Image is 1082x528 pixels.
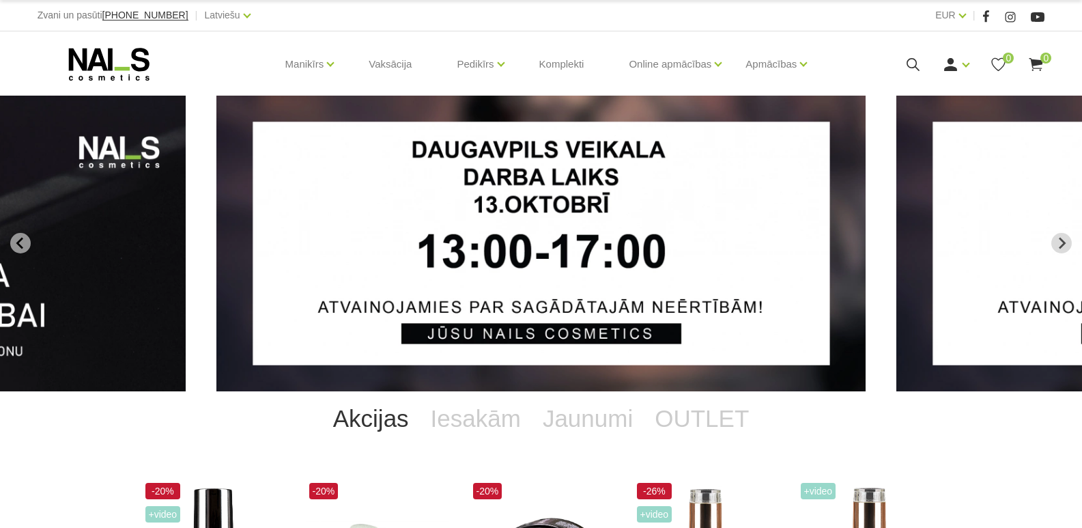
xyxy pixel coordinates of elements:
[309,483,339,499] span: -20%
[990,56,1007,73] a: 0
[1003,53,1014,64] span: 0
[528,31,595,97] a: Komplekti
[358,31,423,97] a: Vaksācija
[532,391,644,446] a: Jaunumi
[102,10,188,20] a: [PHONE_NUMBER]
[420,391,532,446] a: Iesakām
[195,7,198,24] span: |
[935,7,956,23] a: EUR
[629,37,711,92] a: Online apmācības
[1027,56,1044,73] a: 0
[205,7,240,23] a: Latviešu
[801,483,836,499] span: +Video
[322,391,420,446] a: Akcijas
[457,37,494,92] a: Pedikīrs
[473,483,502,499] span: -20%
[745,37,797,92] a: Apmācības
[10,233,31,253] button: Go to last slide
[637,506,672,523] span: +Video
[285,37,324,92] a: Manikīrs
[973,7,976,24] span: |
[216,96,866,391] li: 1 of 13
[644,391,760,446] a: OUTLET
[1043,53,1049,64] font: 0
[1051,233,1072,253] button: Next slide
[145,483,181,499] span: -20%
[637,483,672,499] span: -26%
[38,7,188,24] div: Zvani un pasūti
[145,506,181,523] span: +Video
